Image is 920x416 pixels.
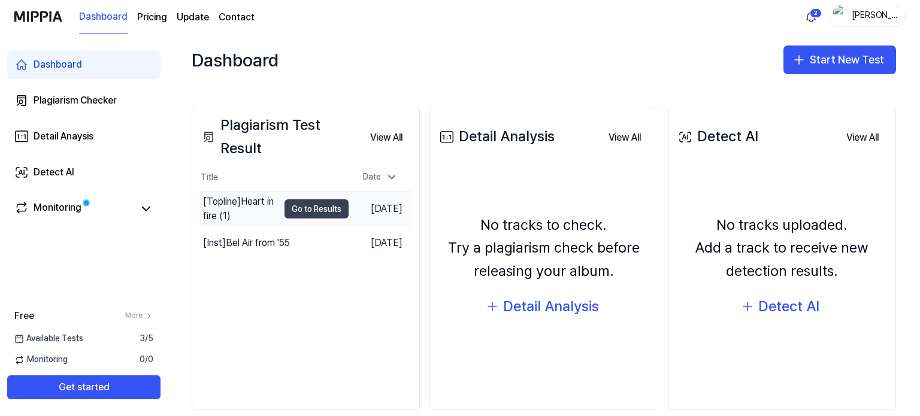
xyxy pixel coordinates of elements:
[437,214,650,283] div: No tracks to check. Try a plagiarism check before releasing your album.
[7,86,161,115] a: Plagiarism Checker
[477,292,611,321] button: Detail Analysis
[7,122,161,151] a: Detail Anaysis
[79,1,128,34] a: Dashboard
[14,309,34,323] span: Free
[199,114,361,160] div: Plagiarism Test Result
[676,214,888,283] div: No tracks uploaded. Add a track to receive new detection results.
[14,333,83,345] span: Available Tests
[833,5,848,29] img: profile
[140,354,153,366] span: 0 / 0
[349,226,412,260] td: [DATE]
[801,7,821,26] button: 알림2
[361,125,412,150] a: View All
[14,354,68,366] span: Monitoring
[783,45,896,74] button: Start New Test
[137,10,167,25] a: Pricing
[732,292,831,321] button: Detect AI
[34,165,74,180] div: Detect AI
[34,129,93,144] div: Detail Anaysis
[192,45,279,74] div: Dashboard
[758,295,819,318] div: Detect AI
[203,195,279,223] div: [Topline] Heart in fire (1)
[599,126,650,150] button: View All
[437,125,555,148] div: Detail Analysis
[7,50,161,79] a: Dashboard
[125,311,153,321] a: More
[837,126,888,150] button: View All
[34,57,82,72] div: Dashboard
[140,333,153,345] span: 3 / 5
[203,236,290,250] div: [Inst] Bel Air from '55
[361,126,412,150] button: View All
[503,295,599,318] div: Detail Analysis
[34,93,117,108] div: Plagiarism Checker
[177,10,209,25] a: Update
[14,201,134,217] a: Monitoring
[829,7,906,27] button: profile[PERSON_NAME]
[599,125,650,150] a: View All
[810,8,822,18] div: 2
[676,125,758,148] div: Detect AI
[358,168,402,187] div: Date
[7,375,161,399] button: Get started
[7,158,161,187] a: Detect AI
[219,10,255,25] a: Contact
[851,10,898,23] div: [PERSON_NAME]
[804,10,818,24] img: 알림
[349,192,412,226] td: [DATE]
[285,199,349,218] button: Go to Results
[837,125,888,150] a: View All
[199,163,349,192] th: Title
[34,201,81,217] div: Monitoring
